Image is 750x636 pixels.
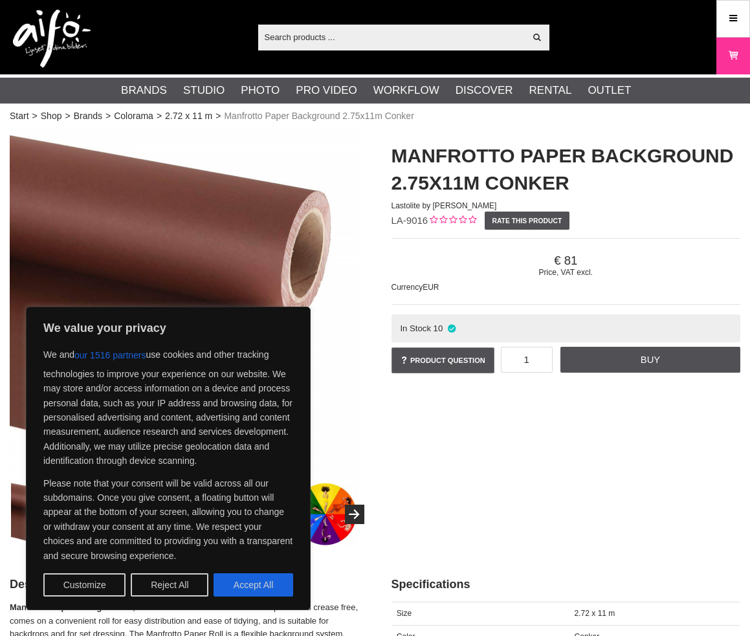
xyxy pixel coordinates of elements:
span: LA-9016 [392,215,428,226]
span: > [215,109,221,123]
span: EUR [423,283,439,292]
a: Brands [121,82,167,99]
h2: Specifications [392,576,741,593]
a: Rental [529,82,572,99]
span: Currency [392,283,423,292]
div: We value your privacy [26,307,311,610]
span: Manfrotto Paper Background 2.75x11m Conker [224,109,414,123]
span: In Stock [400,323,431,333]
a: 2.72 x 11 m [165,109,212,123]
strong: Manfrotto Paper Background 2,75 x 11 m Conker [10,602,204,612]
a: Studio [183,82,225,99]
span: 2.72 x 11 m [575,609,615,618]
img: logo.png [13,10,91,68]
span: 10 [434,323,443,333]
img: Colorama Color Wheel [293,482,358,547]
span: > [65,109,70,123]
p: Please note that your consent will be valid across all our subdomains. Once you give consent, a f... [43,476,293,563]
div: Customer rating: 0 [428,214,476,228]
a: Brands [74,109,102,123]
button: Reject All [131,573,208,597]
a: Shop [41,109,62,123]
p: We and use cookies and other tracking technologies to improve your experience on our website. We ... [43,344,293,468]
button: Accept All [214,573,293,597]
a: Photo [241,82,280,99]
a: Outlet [588,82,631,99]
a: Pro Video [296,82,357,99]
h2: Description [10,576,359,593]
span: Lastolite by [PERSON_NAME] [392,201,497,210]
img: Manfrotto Bakgrundspapper [10,129,359,479]
button: Customize [43,573,126,597]
span: > [32,109,38,123]
i: In stock [446,323,457,333]
img: Manfrotto Bakgrundspapper [11,482,76,547]
h1: Manfrotto Paper Background 2.75x11m Conker [392,142,741,197]
a: Discover [456,82,513,99]
input: Search products ... [258,27,525,47]
button: our 1516 partners [74,344,146,367]
span: 81 [392,254,741,268]
a: Workflow [373,82,439,99]
button: Next [345,505,364,524]
a: Colorama [114,109,153,123]
a: Start [10,109,29,123]
span: Price, VAT excl. [392,268,741,277]
a: Product question [392,347,494,373]
span: > [157,109,162,123]
p: We value your privacy [43,320,293,336]
a: Buy [560,347,740,373]
span: > [105,109,111,123]
span: Size [397,609,412,618]
a: Rate this product [485,212,569,230]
